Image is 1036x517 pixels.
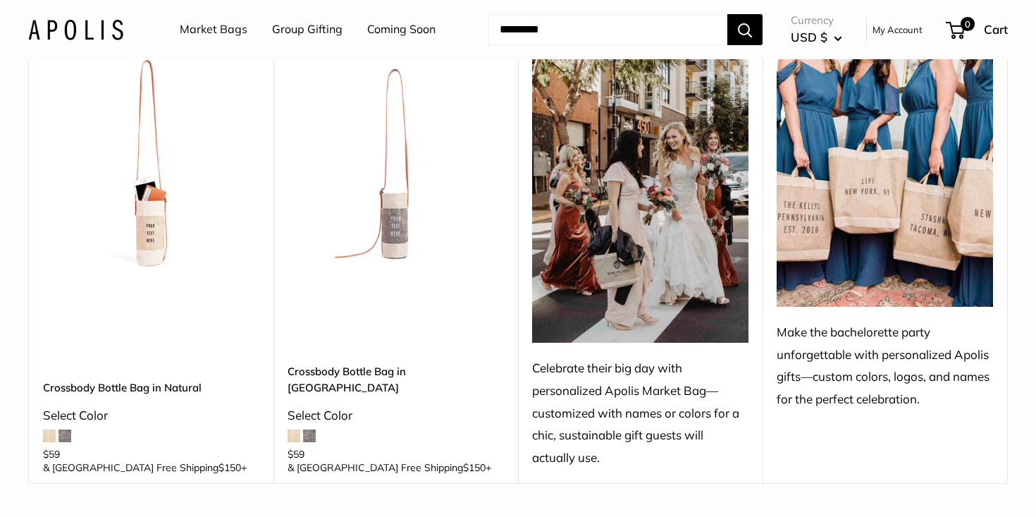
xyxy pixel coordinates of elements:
div: Select Color [43,404,259,427]
img: Celebrate their big day with personalized Apolis Market Bag—customized with names or colors for a... [532,54,748,343]
span: $59 [288,448,304,461]
img: description_Our first Crossbody Bottle Bag [288,54,504,271]
a: 0 Cart [947,18,1008,41]
button: USD $ [791,26,842,49]
span: USD $ [791,30,827,44]
a: description_Our first Crossbody Bottle Bagdescription_Even available for group gifting and events [288,54,504,271]
a: Coming Soon [367,19,436,40]
a: My Account [872,21,923,38]
span: 0 [961,17,975,31]
img: description_Our first Crossbody Bottle Bag [43,54,259,271]
div: Select Color [288,404,504,427]
span: & [GEOGRAPHIC_DATA] Free Shipping + [288,463,491,473]
span: Cart [984,22,1008,37]
img: Apolis [28,19,123,39]
span: $59 [43,448,60,461]
a: description_Our first Crossbody Bottle Bagdescription_Effortless Style [43,54,259,271]
input: Search... [488,14,727,45]
span: & [GEOGRAPHIC_DATA] Free Shipping + [43,463,247,473]
a: Market Bags [180,19,247,40]
a: Crossbody Bottle Bag in Natural [43,379,259,396]
img: Make the bachelorette party unforgettable with personalized Apolis gifts—custom colors, logos, an... [777,54,993,307]
a: Group Gifting [272,19,343,40]
span: $150 [463,461,486,474]
a: Crossbody Bottle Bag in [GEOGRAPHIC_DATA] [288,363,504,396]
div: Celebrate their big day with personalized Apolis Market Bag—customized with names or colors for a... [532,357,748,469]
div: Make the bachelorette party unforgettable with personalized Apolis gifts—custom colors, logos, an... [777,321,993,410]
span: Currency [791,11,842,30]
button: Search [727,14,763,45]
span: $150 [218,461,241,474]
